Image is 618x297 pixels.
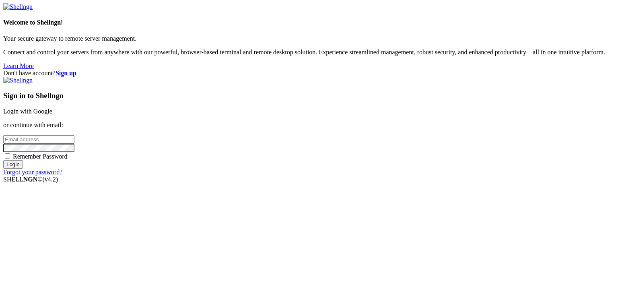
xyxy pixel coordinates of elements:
span: Remember Password [13,153,68,160]
input: Email address [3,135,74,144]
div: Don't have account? [3,70,615,77]
p: or continue with email: [3,122,615,129]
b: NGN [23,176,38,183]
a: Learn More [3,62,34,69]
h4: Welcome to Shellngn! [3,19,615,26]
a: Login with Google [3,108,52,115]
input: Remember Password [5,153,10,159]
p: Your secure gateway to remote server management. [3,35,615,42]
span: 4.2.0 [43,176,58,183]
a: Forgot your password? [3,169,62,175]
a: Sign up [56,70,76,76]
p: Connect and control your servers from anywhere with our powerful, browser-based terminal and remo... [3,49,615,56]
h3: Sign in to Shellngn [3,91,615,100]
img: Shellngn [3,3,33,10]
span: SHELL © [3,176,58,183]
img: Shellngn [3,77,33,84]
input: Login [3,160,23,169]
